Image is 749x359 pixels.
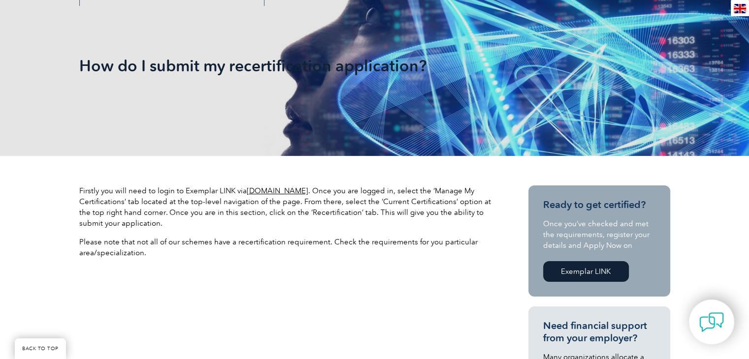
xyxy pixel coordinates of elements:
[79,185,493,229] p: Firstly you will need to login to Exemplar LINK via . Once you are logged in, select the ‘Manage ...
[543,320,655,344] h3: Need financial support from your employer?
[79,56,457,75] h1: How do I submit my recertification application?
[699,310,724,334] img: contact-chat.png
[15,338,66,359] a: BACK TO TOP
[543,218,655,251] p: Once you’ve checked and met the requirements, register your details and Apply Now on
[543,261,629,282] a: Exemplar LINK
[247,186,308,195] a: [DOMAIN_NAME]
[79,237,493,258] p: Please note that not all of our schemes have a recertification requirement. Check the requirement...
[543,199,655,211] h3: Ready to get certified?
[734,4,746,13] img: en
